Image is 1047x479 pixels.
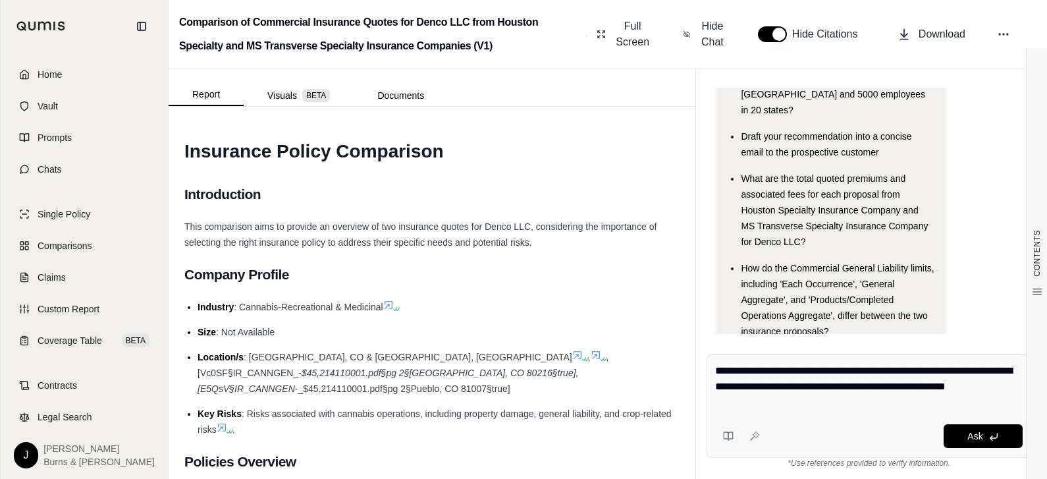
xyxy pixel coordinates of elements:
a: Single Policy [9,200,160,229]
h2: Policies Overview [184,448,680,476]
a: Prompts [9,123,160,152]
div: *Use references provided to verify information. [707,458,1031,468]
span: : Not Available [216,327,275,337]
span: Comparisons [38,239,92,252]
a: Claims [9,263,160,292]
span: Key Risks [198,409,242,419]
button: Documents [354,85,448,106]
span: Draft your recommendation into a concise email to the prospective customer [741,131,911,157]
span: Vault [38,99,58,113]
span: Hide Citations [792,26,866,42]
h1: Insurance Policy Comparison [184,133,680,170]
a: Comparisons [9,231,160,260]
span: How do the Commercial General Liability limits, including 'Each Occurrence', 'General Aggregate',... [741,263,934,337]
h2: Comparison of Commercial Insurance Quotes for Denco LLC from Houston Specialty and MS Transverse ... [179,11,580,58]
span: Legal Search [38,410,92,424]
img: Qumis Logo [16,21,66,31]
span: BETA [302,89,330,102]
span: -_$45,214110001.pdf§pg 2§Pueblo, CO 81007§true] [295,383,510,394]
span: . [232,424,235,435]
span: Burns & [PERSON_NAME] [43,455,155,468]
span: Home [38,68,62,81]
h2: Introduction [184,181,680,208]
span: Full Screen [614,18,651,50]
a: Legal Search [9,403,160,432]
button: Report [169,84,244,106]
span: : Risks associated with cannabis operations, including property damage, general liability, and cr... [198,409,672,435]
span: Claims [38,271,66,284]
h2: Company Profile [184,261,680,289]
span: Location/s [198,352,244,362]
span: , [588,352,591,362]
button: Collapse sidebar [131,16,152,37]
span: Contracts [38,379,77,392]
button: Ask [944,424,1023,448]
span: Chats [38,163,62,176]
a: Home [9,60,160,89]
button: Download [892,21,971,47]
span: Size [198,327,216,337]
span: Industry [198,302,234,312]
span: : [GEOGRAPHIC_DATA], CO & [GEOGRAPHIC_DATA], [GEOGRAPHIC_DATA] [244,352,572,362]
span: Coverage Table [38,334,102,347]
button: Hide Chat [678,13,732,55]
span: $45,214110001.pdf§pg 2§[GEOGRAPHIC_DATA], CO 80216§true], [E5QsV§IR_CANNGEN [198,368,578,394]
a: Coverage TableBETA [9,326,160,355]
button: Full Screen [591,13,657,55]
div: J [14,442,38,468]
a: Contracts [9,371,160,400]
span: This comparison aims to provide an overview of two insurance quotes for Denco LLC, considering th... [184,221,657,248]
span: Prompts [38,131,72,144]
span: : Cannabis-Recreational & Medicinal [234,302,383,312]
span: BETA [122,334,149,347]
a: Vault [9,92,160,121]
span: Ask [967,431,982,441]
span: Custom Report [38,302,99,316]
span: Hide Chat [699,18,726,50]
span: What are the total quoted premiums and associated fees for each proposal from Houston Specialty I... [741,173,928,247]
span: [PERSON_NAME] [43,442,155,455]
a: Custom Report [9,295,160,324]
span: Single Policy [38,208,90,221]
span: Download [919,26,965,42]
a: Chats [9,155,160,184]
button: Visuals [244,85,354,106]
span: CONTENTS [1032,230,1042,277]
